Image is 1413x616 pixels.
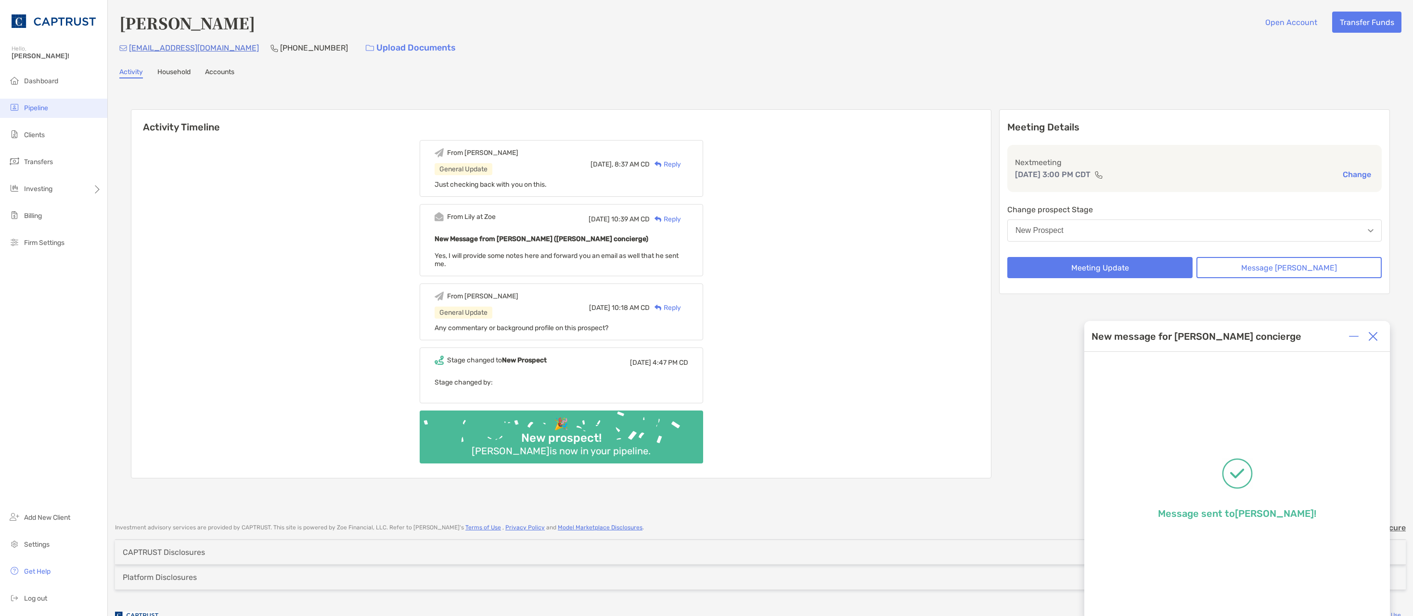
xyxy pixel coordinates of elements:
[270,44,278,52] img: Phone Icon
[447,213,496,221] div: From Lily at Zoe
[558,524,642,531] a: Model Marketplace Disclosures
[1007,257,1193,278] button: Meeting Update
[435,212,444,221] img: Event icon
[1368,332,1378,341] img: Close
[1196,257,1382,278] button: Message [PERSON_NAME]
[447,356,547,364] div: Stage changed to
[435,292,444,301] img: Event icon
[611,215,650,223] span: 10:39 AM CD
[435,252,679,268] span: Yes, I will provide some notes here and forward you an email as well that he sent me.
[615,160,650,168] span: 8:37 AM CD
[1007,219,1382,242] button: New Prospect
[650,303,681,313] div: Reply
[1349,332,1359,341] img: Expand or collapse
[420,411,703,455] img: Confetti
[1092,331,1301,342] div: New message for [PERSON_NAME] concierge
[157,68,191,78] a: Household
[1007,121,1382,133] p: Meeting Details
[435,324,608,332] span: Any commentary or background profile on this prospect?
[612,304,650,312] span: 10:18 AM CD
[12,52,102,60] span: [PERSON_NAME]!
[123,573,197,582] div: Platform Disclosures
[9,511,20,523] img: add_new_client icon
[24,212,42,220] span: Billing
[205,68,234,78] a: Accounts
[115,524,644,531] p: Investment advisory services are provided by CAPTRUST . This site is powered by Zoe Financial, LL...
[435,235,648,243] b: New Message from [PERSON_NAME] ([PERSON_NAME] concierge)
[550,417,572,431] div: 🎉
[9,592,20,603] img: logout icon
[24,131,45,139] span: Clients
[505,524,545,531] a: Privacy Policy
[24,77,58,85] span: Dashboard
[435,307,492,319] div: General Update
[119,68,143,78] a: Activity
[9,155,20,167] img: transfers icon
[655,305,662,311] img: Reply icon
[9,565,20,577] img: get-help icon
[465,524,501,531] a: Terms of Use
[1158,508,1316,519] p: Message sent to [PERSON_NAME] !
[9,236,20,248] img: firm-settings icon
[24,185,52,193] span: Investing
[1015,156,1374,168] p: Next meeting
[9,182,20,194] img: investing icon
[9,128,20,140] img: clients icon
[502,356,547,364] b: New Prospect
[24,540,50,549] span: Settings
[24,567,51,576] span: Get Help
[24,513,70,522] span: Add New Client
[447,292,518,300] div: From [PERSON_NAME]
[655,161,662,167] img: Reply icon
[1258,12,1324,33] button: Open Account
[1015,226,1064,235] div: New Prospect
[280,42,348,54] p: [PHONE_NUMBER]
[123,548,205,557] div: CAPTRUST Disclosures
[24,594,47,603] span: Log out
[435,376,688,388] p: Stage changed by:
[517,431,605,445] div: New prospect!
[650,214,681,224] div: Reply
[435,163,492,175] div: General Update
[9,75,20,86] img: dashboard icon
[360,38,462,58] a: Upload Documents
[591,160,613,168] span: [DATE],
[435,356,444,365] img: Event icon
[1007,204,1382,216] p: Change prospect Stage
[12,4,96,38] img: CAPTRUST Logo
[366,45,374,51] img: button icon
[655,216,662,222] img: Reply icon
[24,104,48,112] span: Pipeline
[1015,168,1091,180] p: [DATE] 3:00 PM CDT
[468,445,655,457] div: [PERSON_NAME] is now in your pipeline.
[447,149,518,157] div: From [PERSON_NAME]
[24,239,64,247] span: Firm Settings
[1222,458,1253,489] img: Message successfully sent
[9,209,20,221] img: billing icon
[131,110,991,133] h6: Activity Timeline
[129,42,259,54] p: [EMAIL_ADDRESS][DOMAIN_NAME]
[435,180,547,189] span: Just checking back with you on this.
[589,215,610,223] span: [DATE]
[650,159,681,169] div: Reply
[653,359,688,367] span: 4:47 PM CD
[435,148,444,157] img: Event icon
[1332,12,1401,33] button: Transfer Funds
[24,158,53,166] span: Transfers
[9,538,20,550] img: settings icon
[119,12,255,34] h4: [PERSON_NAME]
[119,45,127,51] img: Email Icon
[630,359,651,367] span: [DATE]
[1368,229,1374,232] img: Open dropdown arrow
[1094,171,1103,179] img: communication type
[589,304,610,312] span: [DATE]
[9,102,20,113] img: pipeline icon
[1340,169,1374,180] button: Change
